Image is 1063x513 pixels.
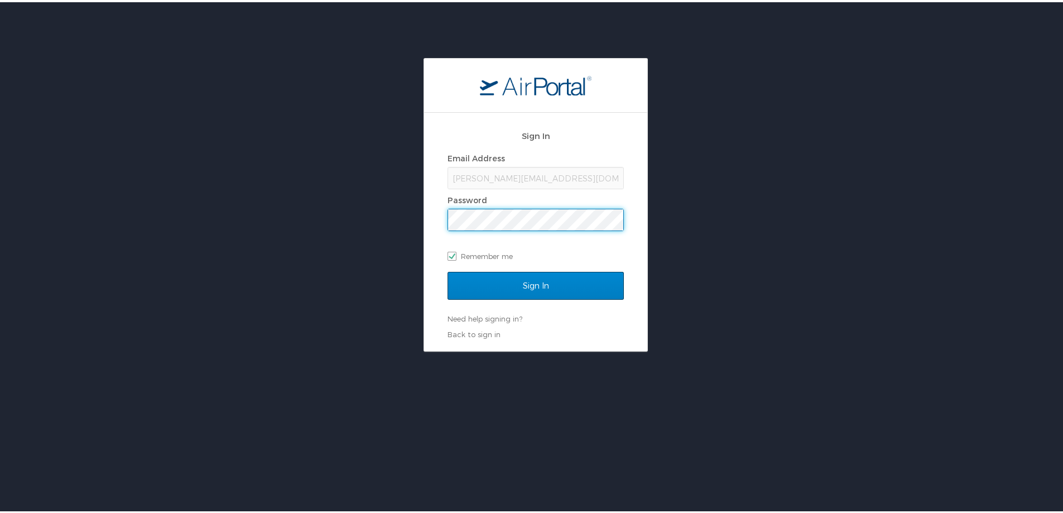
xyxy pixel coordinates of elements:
a: Need help signing in? [448,312,522,321]
h2: Sign In [448,127,624,140]
label: Password [448,193,487,203]
input: Sign In [448,270,624,298]
label: Email Address [448,151,505,161]
a: Back to sign in [448,328,501,337]
label: Remember me [448,246,624,262]
img: logo [480,73,591,93]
